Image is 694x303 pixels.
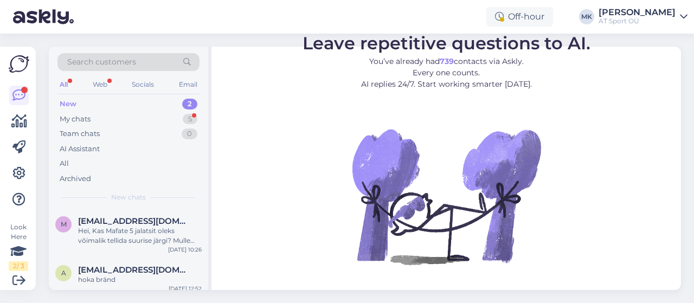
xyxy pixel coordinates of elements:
[91,78,110,92] div: Web
[60,114,91,125] div: My chats
[599,8,676,17] div: [PERSON_NAME]
[130,78,156,92] div: Socials
[67,56,136,68] span: Search customers
[599,8,687,25] a: [PERSON_NAME]AT Sport OÜ
[182,128,197,139] div: 0
[169,285,202,293] div: [DATE] 12:52
[182,99,197,109] div: 2
[183,114,197,125] div: 5
[9,261,28,271] div: 2 / 3
[61,269,66,277] span: a
[303,33,590,54] span: Leave repetitive questions to AI.
[78,216,191,226] span: martin390@gmail.com
[599,17,676,25] div: AT Sport OÜ
[303,56,590,90] p: You’ve already had contacts via Askly. Every one counts. AI replies 24/7. Start working smarter [...
[177,78,200,92] div: Email
[78,226,202,246] div: Hei, Kas Mafate 5 jalatsit oleks võimalik tellida suurise järgi? Mulle sobib 46 2/3 kuid hetkel o...
[60,144,100,154] div: AI Assistant
[168,246,202,254] div: [DATE] 10:26
[579,9,594,24] div: MK
[111,192,146,202] span: New chats
[78,265,191,275] span: artur.gerassimov13@gmail.com
[57,78,70,92] div: All
[9,222,28,271] div: Look Here
[60,173,91,184] div: Archived
[60,99,76,109] div: New
[9,55,29,73] img: Askly Logo
[440,56,454,66] b: 739
[61,220,67,228] span: m
[60,128,100,139] div: Team chats
[349,99,544,294] img: No Chat active
[60,158,69,169] div: All
[486,7,553,27] div: Off-hour
[78,275,202,285] div: hoka bränd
